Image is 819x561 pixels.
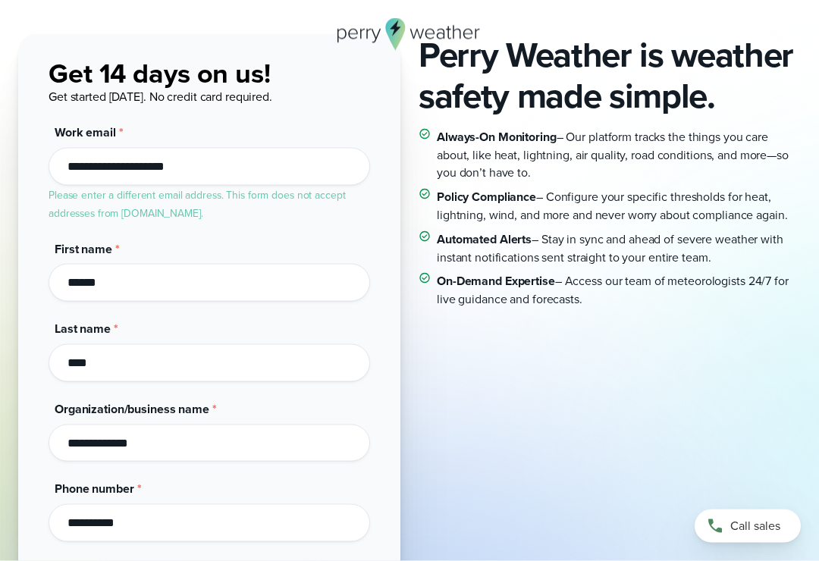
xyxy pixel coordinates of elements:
strong: Policy Compliance [437,188,536,205]
span: First name [55,240,112,258]
span: Get started [DATE]. No credit card required. [49,88,272,105]
strong: Always-On Monitoring [437,128,557,146]
span: Work email [55,124,116,141]
a: Call sales [695,509,801,543]
strong: On-Demand Expertise [437,272,555,290]
span: Last name [55,320,111,337]
span: Get 14 days on us! [49,53,271,93]
p: – Stay in sync and ahead of severe weather with instant notifications sent straight to your entir... [437,230,801,267]
span: Phone number [55,480,134,497]
p: – Access our team of meteorologists 24/7 for live guidance and forecasts. [437,272,801,309]
h2: Perry Weather is weather safety made simple. [419,34,801,116]
strong: Automated Alerts [437,230,532,248]
label: Please enter a different email address. This form does not accept addresses from [DOMAIN_NAME]. [49,187,345,221]
p: – Our platform tracks the things you care about, like heat, lightning, air quality, road conditio... [437,128,801,182]
span: Call sales [730,517,780,535]
p: – Configure your specific thresholds for heat, lightning, wind, and more and never worry about co... [437,188,801,224]
span: Organization/business name [55,400,209,418]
